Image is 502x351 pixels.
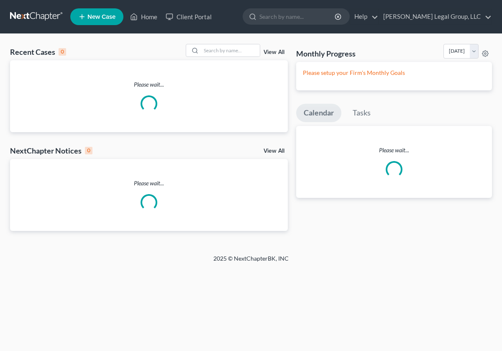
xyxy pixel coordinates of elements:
p: Please wait... [10,179,288,187]
h3: Monthly Progress [296,49,356,59]
p: Please setup your Firm's Monthly Goals [303,69,485,77]
input: Search by name... [201,44,260,56]
a: View All [264,49,284,55]
div: Recent Cases [10,47,66,57]
input: Search by name... [259,9,336,24]
div: 0 [59,48,66,56]
span: New Case [87,14,115,20]
a: Client Portal [161,9,216,24]
p: Please wait... [296,146,492,154]
a: Calendar [296,104,341,122]
a: Help [350,9,378,24]
div: 2025 © NextChapterBK, INC [13,254,489,269]
div: NextChapter Notices [10,146,92,156]
p: Please wait... [10,80,288,89]
div: 0 [85,147,92,154]
a: Home [126,9,161,24]
a: [PERSON_NAME] Legal Group, LLC [379,9,492,24]
a: Tasks [345,104,378,122]
a: View All [264,148,284,154]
